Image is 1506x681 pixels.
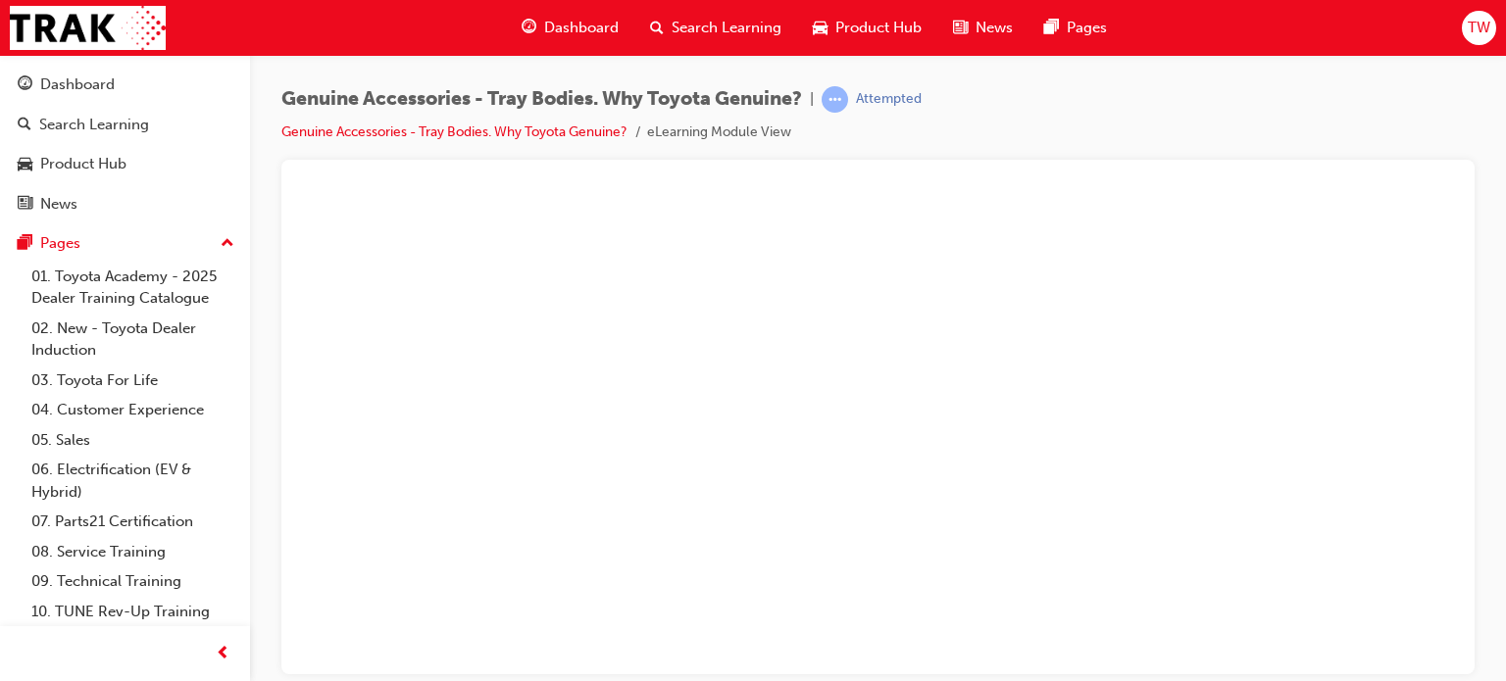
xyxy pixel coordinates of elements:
[1462,11,1496,45] button: TW
[1067,17,1107,39] span: Pages
[18,156,32,173] span: car-icon
[953,16,968,40] span: news-icon
[40,73,115,96] div: Dashboard
[937,8,1029,48] a: news-iconNews
[18,235,32,253] span: pages-icon
[40,153,126,175] div: Product Hub
[24,597,242,627] a: 10. TUNE Rev-Up Training
[856,90,922,109] div: Attempted
[221,231,234,257] span: up-icon
[797,8,937,48] a: car-iconProduct Hub
[8,107,242,143] a: Search Learning
[8,146,242,182] a: Product Hub
[39,114,149,136] div: Search Learning
[8,225,242,262] button: Pages
[8,67,242,103] a: Dashboard
[813,16,828,40] span: car-icon
[40,193,77,216] div: News
[18,196,32,214] span: news-icon
[24,365,242,396] a: 03. Toyota For Life
[24,262,242,314] a: 01. Toyota Academy - 2025 Dealer Training Catalogue
[18,117,31,134] span: search-icon
[24,537,242,567] a: 08. Service Training
[18,76,32,94] span: guage-icon
[544,17,619,39] span: Dashboard
[24,507,242,537] a: 07. Parts21 Certification
[281,123,627,140] a: Genuine Accessories - Tray Bodies. Why Toyota Genuine?
[822,86,848,113] span: learningRecordVerb_ATTEMPT-icon
[976,17,1013,39] span: News
[216,642,230,666] span: prev-icon
[8,63,242,225] button: DashboardSearch LearningProduct HubNews
[522,16,536,40] span: guage-icon
[634,8,797,48] a: search-iconSearch Learning
[24,425,242,456] a: 05. Sales
[810,88,814,111] span: |
[1468,17,1490,39] span: TW
[8,186,242,222] a: News
[835,17,922,39] span: Product Hub
[24,566,242,597] a: 09. Technical Training
[647,122,791,144] li: eLearning Module View
[1029,8,1123,48] a: pages-iconPages
[506,8,634,48] a: guage-iconDashboard
[24,314,242,365] a: 02. New - Toyota Dealer Induction
[24,455,242,507] a: 06. Electrification (EV & Hybrid)
[24,395,242,425] a: 04. Customer Experience
[672,17,781,39] span: Search Learning
[650,16,664,40] span: search-icon
[40,232,80,255] div: Pages
[281,88,802,111] span: Genuine Accessories - Tray Bodies. Why Toyota Genuine?
[10,6,166,50] img: Trak
[1044,16,1059,40] span: pages-icon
